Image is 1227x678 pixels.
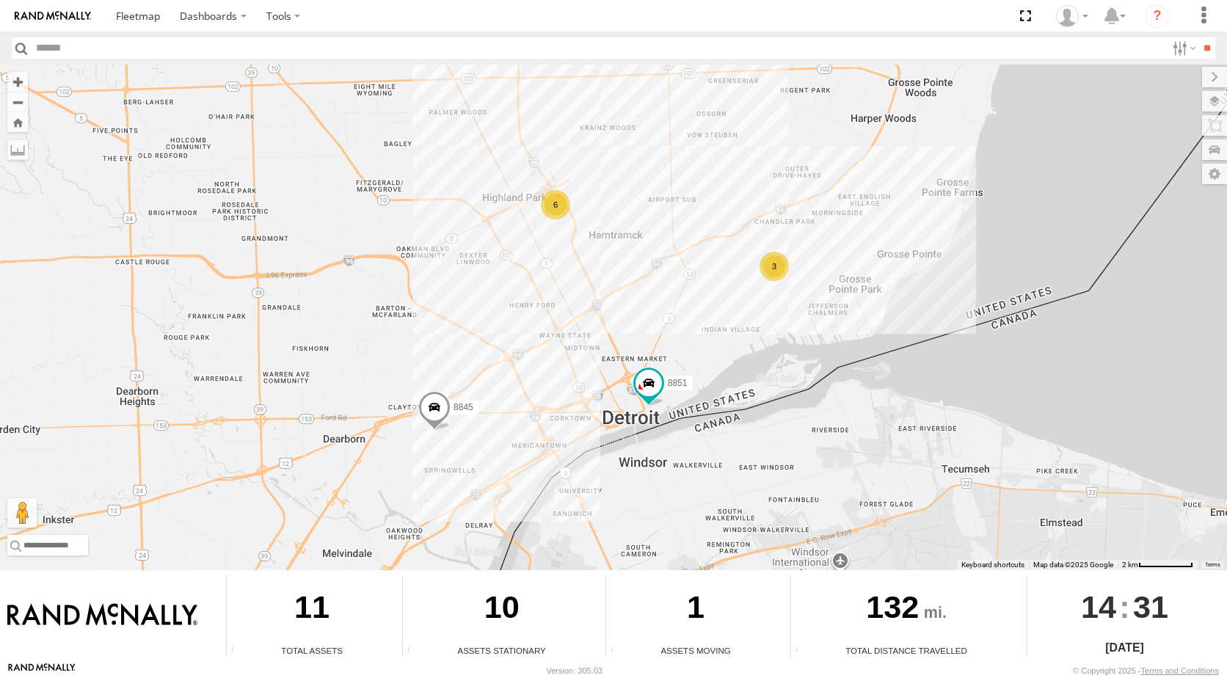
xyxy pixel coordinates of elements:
[791,644,1022,657] div: Total Distance Travelled
[1141,666,1219,675] a: Terms and Conditions
[7,112,28,132] button: Zoom Home
[1073,666,1219,675] div: © Copyright 2025 -
[7,603,197,628] img: Rand McNally
[547,666,602,675] div: Version: 305.03
[403,646,425,657] div: Total number of assets current stationary.
[7,92,28,112] button: Zoom out
[791,575,1022,644] div: 132
[606,644,785,657] div: Assets Moving
[1122,561,1138,569] span: 2 km
[227,644,397,657] div: Total Assets
[1118,560,1198,570] button: Map Scale: 2 km per 71 pixels
[791,646,813,657] div: Total distance travelled by all assets within specified date range and applied filters
[1027,575,1222,638] div: :
[541,190,570,219] div: 6
[961,560,1024,570] button: Keyboard shortcuts
[7,72,28,92] button: Zoom in
[227,575,397,644] div: 11
[1205,561,1220,567] a: Terms
[1167,37,1198,59] label: Search Filter Options
[7,498,37,528] button: Drag Pegman onto the map to open Street View
[454,401,473,412] span: 8845
[7,139,28,160] label: Measure
[1146,4,1169,28] i: ?
[1202,164,1227,184] label: Map Settings
[606,575,785,644] div: 1
[760,252,789,281] div: 3
[1051,5,1093,27] div: Valeo Dash
[15,11,91,21] img: rand-logo.svg
[1081,575,1116,638] span: 14
[403,644,600,657] div: Assets Stationary
[227,646,249,657] div: Total number of Enabled Assets
[1033,561,1113,569] span: Map data ©2025 Google
[8,663,76,678] a: Visit our Website
[606,646,628,657] div: Total number of assets current in transit.
[1027,639,1222,657] div: [DATE]
[1133,575,1168,638] span: 31
[403,575,600,644] div: 10
[668,378,688,388] span: 8851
